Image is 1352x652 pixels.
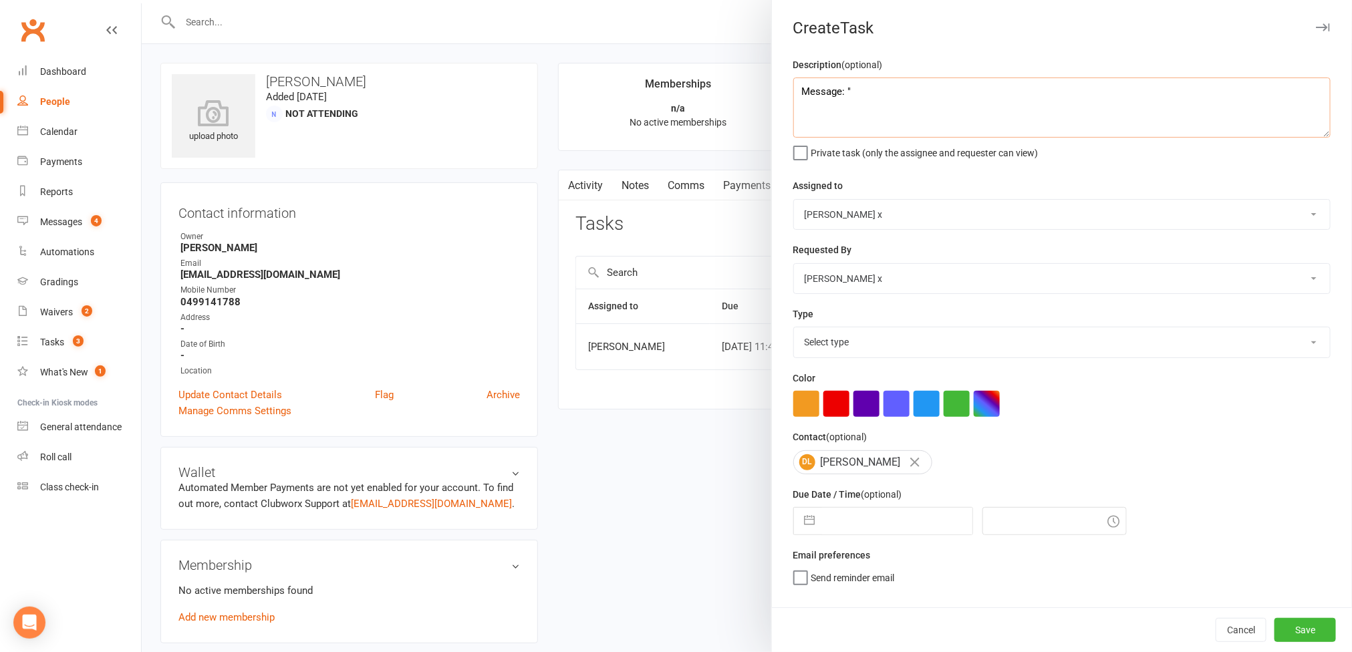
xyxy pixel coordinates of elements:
div: Roll call [40,452,72,462]
div: General attendance [40,422,122,432]
label: Description [793,57,883,72]
label: Type [793,307,814,321]
a: Roll call [17,442,141,472]
button: Cancel [1216,618,1266,642]
span: 3 [73,335,84,347]
a: Gradings [17,267,141,297]
a: Dashboard [17,57,141,87]
label: Email preferences [793,548,871,562]
div: Calendar [40,126,78,137]
a: Tasks 3 [17,327,141,357]
div: Messages [40,216,82,227]
span: Private task (only the assignee and requester can view) [811,143,1039,158]
a: General attendance kiosk mode [17,412,141,442]
span: 2 [82,305,92,317]
div: Class check-in [40,482,99,492]
label: Color [793,371,816,385]
span: 1 [95,365,106,377]
div: Gradings [40,277,78,287]
span: DL [799,454,815,470]
span: Send reminder email [811,568,895,583]
label: Assigned to [793,178,843,193]
a: Messages 4 [17,207,141,237]
div: [PERSON_NAME] [793,450,932,474]
div: Reports [40,186,73,197]
div: Tasks [40,337,64,347]
div: Create Task [772,19,1352,37]
a: Class kiosk mode [17,472,141,502]
small: (optional) [861,489,902,500]
a: What's New1 [17,357,141,387]
label: Requested By [793,242,852,257]
a: Clubworx [16,13,49,47]
a: Payments [17,147,141,177]
div: People [40,96,70,107]
div: Dashboard [40,66,86,77]
div: Open Intercom Messenger [13,607,45,639]
button: Save [1274,618,1336,642]
small: (optional) [827,432,867,442]
div: Payments [40,156,82,167]
label: Due Date / Time [793,487,902,502]
textarea: Message: " [793,77,1331,138]
small: (optional) [842,59,883,70]
label: Contact [793,430,867,444]
div: Automations [40,247,94,257]
a: Waivers 2 [17,297,141,327]
a: Reports [17,177,141,207]
div: Waivers [40,307,73,317]
a: People [17,87,141,117]
a: Automations [17,237,141,267]
span: 4 [91,215,102,226]
div: What's New [40,367,88,377]
a: Calendar [17,117,141,147]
